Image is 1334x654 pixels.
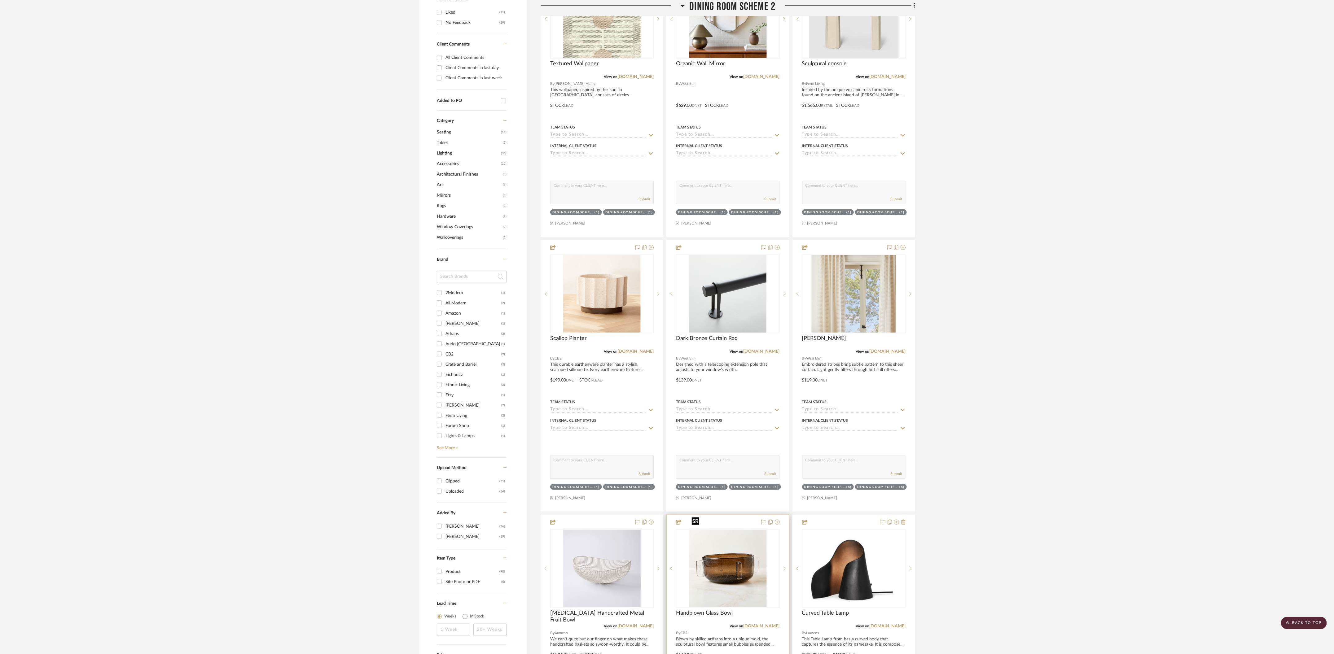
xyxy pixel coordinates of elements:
[676,81,680,87] span: By
[802,60,847,67] span: Sculptural console
[437,148,499,159] span: Lighting
[501,380,505,390] div: (2)
[503,190,507,200] span: (3)
[676,530,779,608] div: 0
[802,151,898,157] input: Type to Search…
[445,329,501,339] div: Arhaus
[445,532,499,542] div: [PERSON_NAME]
[563,530,641,607] img: Serax Handcrafted Metal Fruit Bowl
[856,624,869,628] span: View on
[550,425,646,431] input: Type to Search…
[605,210,646,215] div: Dining Room Scheme 3
[802,407,898,413] input: Type to Search…
[501,288,505,298] div: (1)
[552,210,593,215] div: Dining Room Scheme 2
[437,466,467,470] span: Upload Method
[503,180,507,190] span: (3)
[550,630,555,636] span: By
[501,431,505,441] div: (1)
[676,610,733,617] span: Handblown Glass Bowl
[437,118,454,124] span: Category
[503,138,507,148] span: (7)
[680,630,687,636] span: CB2
[503,233,507,242] span: (1)
[617,349,654,354] a: [DOMAIN_NAME]
[802,143,848,149] div: Internal Client Status
[617,75,654,79] a: [DOMAIN_NAME]
[802,132,898,138] input: Type to Search…
[676,355,680,361] span: By
[501,339,505,349] div: (1)
[445,349,501,359] div: CB2
[802,255,905,333] div: 0
[501,370,505,380] div: (1)
[445,411,501,421] div: Ferm Living
[595,485,600,490] div: (1)
[503,222,507,232] span: (2)
[445,400,501,410] div: [PERSON_NAME]
[802,418,848,423] div: Internal Client Status
[437,624,470,636] input: 1 Week
[445,567,499,577] div: Product
[445,486,499,496] div: Uploaded
[550,124,575,130] div: Team Status
[437,271,507,283] input: Search Brands
[802,335,846,342] span: [PERSON_NAME]
[856,75,869,79] span: View on
[900,210,905,215] div: (1)
[605,485,646,490] div: Dining Room Scheme 1
[676,425,772,431] input: Type to Search…
[501,329,505,339] div: (3)
[676,143,722,149] div: Internal Client Status
[445,73,505,83] div: Client Comments in last week
[437,98,498,103] div: Added To PO
[869,349,906,354] a: [DOMAIN_NAME]
[689,530,766,607] img: Handblown Glass Bowl
[445,431,501,441] div: Lights & Lamps
[689,255,766,333] img: Dark Bronze Curtain Rod
[501,159,507,169] span: (17)
[638,196,650,202] button: Submit
[445,288,501,298] div: 2Modern
[617,624,654,628] a: [DOMAIN_NAME]
[638,471,650,477] button: Submit
[555,355,562,361] span: CB2
[774,485,779,490] div: (1)
[846,485,852,490] div: (4)
[437,137,501,148] span: Tables
[812,255,896,333] img: Sheer Curtain
[499,476,505,486] div: (71)
[555,81,595,87] span: [PERSON_NAME] Home
[437,42,470,46] span: Client Comments
[437,169,501,180] span: Architectural Finishes
[802,355,806,361] span: By
[744,349,780,354] a: [DOMAIN_NAME]
[550,355,555,361] span: By
[802,124,827,130] div: Team Status
[445,18,499,28] div: No Feedback
[499,486,505,496] div: (24)
[680,81,696,87] span: West Elm
[680,355,696,361] span: West Elm
[499,567,505,577] div: (90)
[802,425,898,431] input: Type to Search…
[501,298,505,308] div: (2)
[550,418,596,423] div: Internal Client Status
[721,485,726,490] div: (1)
[802,630,806,636] span: By
[550,151,646,157] input: Type to Search…
[676,60,725,67] span: Organic Wall Mirror
[802,530,905,608] div: 0
[445,421,501,431] div: Forom Shop
[730,624,744,628] span: View on
[856,350,869,353] span: View on
[499,532,505,542] div: (19)
[501,421,505,431] div: (1)
[445,319,501,329] div: [PERSON_NAME]
[806,630,819,636] span: Lumens
[501,319,505,329] div: (1)
[437,159,499,169] span: Accessories
[499,521,505,531] div: (76)
[437,556,455,560] span: Item Type
[1281,617,1327,629] scroll-to-top-button: BACK TO TOP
